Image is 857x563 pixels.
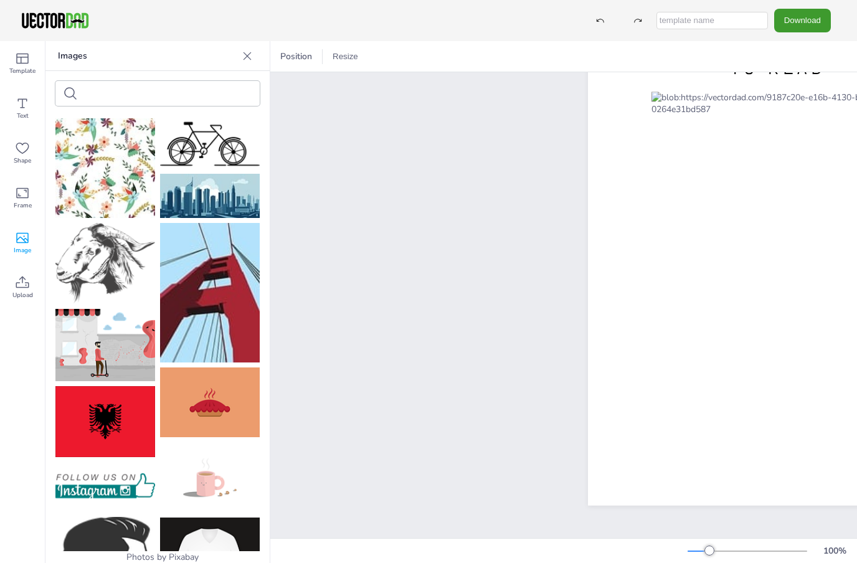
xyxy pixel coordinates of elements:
[55,309,155,381] img: scooter-7770871_150.png
[160,442,260,513] img: coffee-5009730_150.png
[9,66,36,76] span: Template
[55,223,155,304] img: goat-1711126_150.png
[55,462,155,512] img: follow-826033_150.png
[160,223,260,362] img: goldengate-9830906_150.png
[820,545,850,557] div: 100 %
[45,551,270,563] div: Photos by
[160,367,260,437] img: apple-pie-5505692_150.png
[12,290,33,300] span: Upload
[20,11,90,30] img: VectorDad-1.png
[169,551,199,563] a: Pixabay
[14,245,31,255] span: Image
[774,9,831,32] button: Download
[328,47,363,67] button: Resize
[55,386,155,457] img: albania-1005017_150.png
[14,201,32,211] span: Frame
[55,118,155,218] img: background-2985648_150.jpg
[656,12,768,29] input: template name
[14,156,31,166] span: Shape
[731,54,826,80] span: TO READ
[17,111,29,121] span: Text
[278,50,315,62] span: Position
[160,119,260,169] img: cycle-art-4363010_150.png
[160,174,260,217] img: city-2503261_150.jpg
[58,41,237,71] p: Images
